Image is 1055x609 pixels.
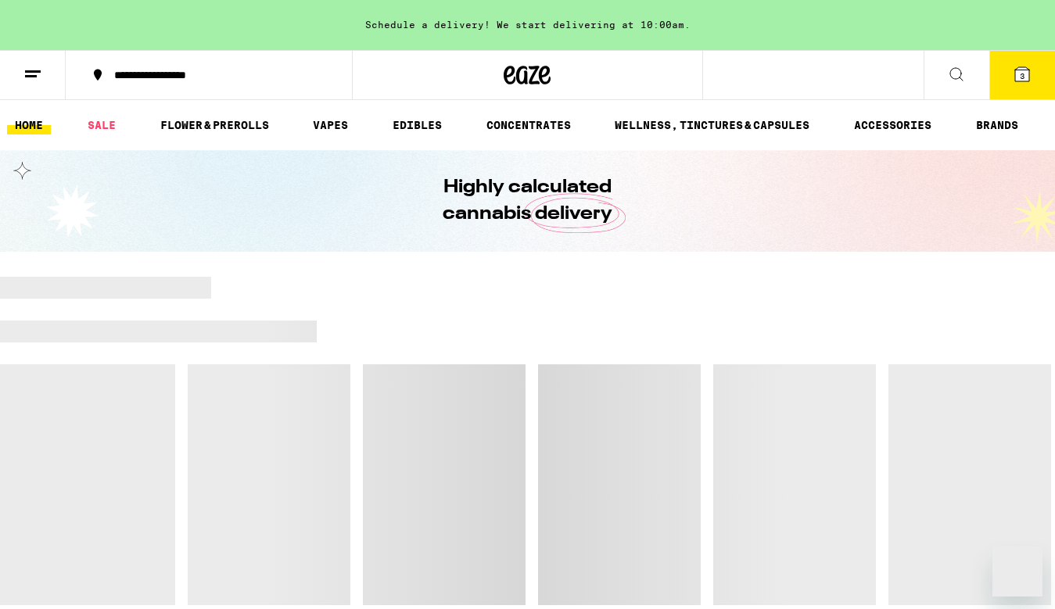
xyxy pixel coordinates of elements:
[968,116,1026,134] a: BRANDS
[992,546,1042,596] iframe: Button to launch messaging window
[989,51,1055,99] button: 3
[1020,71,1024,81] span: 3
[399,174,657,227] h1: Highly calculated cannabis delivery
[607,116,817,134] a: WELLNESS, TINCTURES & CAPSULES
[479,116,579,134] a: CONCENTRATES
[385,116,450,134] a: EDIBLES
[7,116,51,134] a: HOME
[846,116,939,134] a: ACCESSORIES
[305,116,356,134] a: VAPES
[80,116,124,134] a: SALE
[153,116,277,134] a: FLOWER & PREROLLS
